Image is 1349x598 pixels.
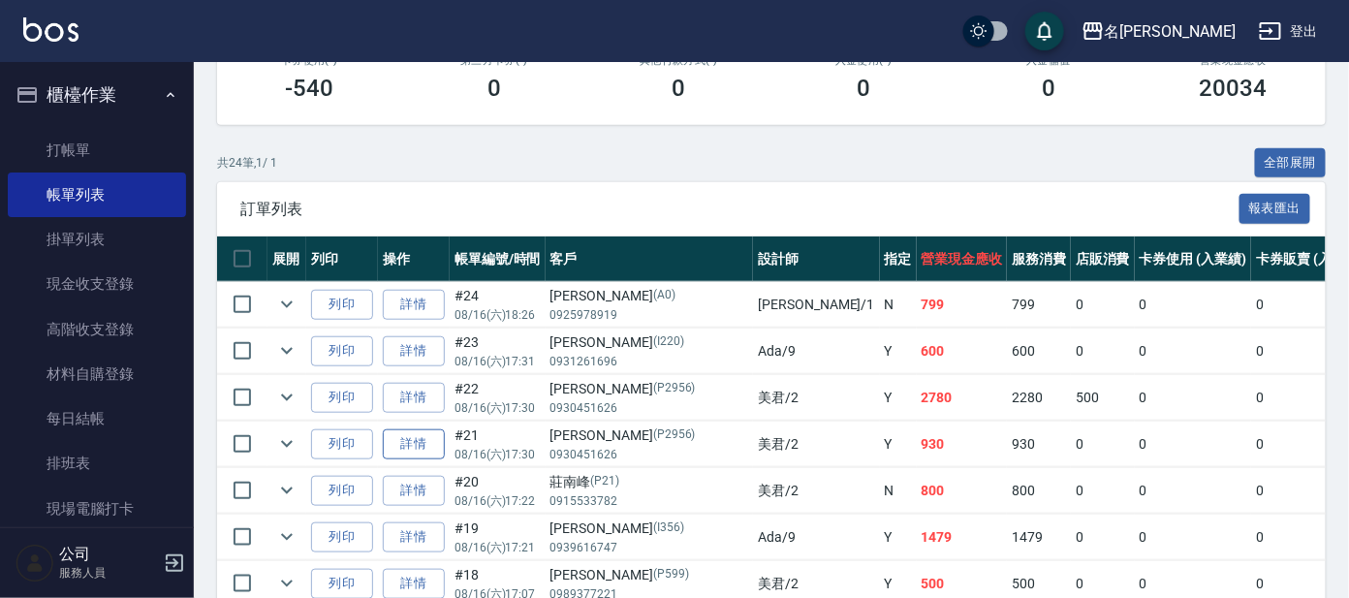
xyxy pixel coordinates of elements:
div: [PERSON_NAME] [550,425,749,446]
td: 1479 [917,515,1008,560]
button: expand row [272,290,301,319]
div: [PERSON_NAME] [550,332,749,353]
h3: 0 [487,75,501,102]
button: 櫃檯作業 [8,70,186,120]
td: 600 [917,329,1008,374]
p: 0931261696 [550,353,749,370]
img: Logo [23,17,78,42]
p: 08/16 (六) 17:21 [455,539,541,556]
a: 排班表 [8,441,186,486]
a: 現場電腦打卡 [8,487,186,531]
p: (P21) [591,472,620,492]
button: 列印 [311,336,373,366]
td: 800 [917,468,1008,514]
td: 1479 [1007,515,1071,560]
p: 08/16 (六) 17:30 [455,399,541,417]
td: N [880,468,917,514]
td: 800 [1007,468,1071,514]
p: (I356) [653,519,684,539]
p: (I220) [653,332,684,353]
td: 0 [1135,329,1252,374]
button: expand row [272,429,301,458]
a: 材料自購登錄 [8,352,186,396]
h3: 0 [1042,75,1055,102]
th: 營業現金應收 [917,236,1008,282]
td: 美君 /2 [753,422,879,467]
button: 列印 [311,476,373,506]
button: 列印 [311,290,373,320]
div: [PERSON_NAME] [550,565,749,585]
th: 設計師 [753,236,879,282]
p: 0925978919 [550,306,749,324]
td: 0 [1135,422,1252,467]
td: #24 [450,282,546,328]
p: 服務人員 [59,564,158,582]
button: expand row [272,383,301,412]
td: 930 [1007,422,1071,467]
td: 0 [1071,282,1135,328]
a: 詳情 [383,290,445,320]
a: 詳情 [383,429,445,459]
div: [PERSON_NAME] [550,519,749,539]
p: (P2956) [653,379,696,399]
td: #20 [450,468,546,514]
a: 詳情 [383,383,445,413]
h3: -540 [285,75,333,102]
td: 0 [1135,515,1252,560]
button: expand row [272,336,301,365]
p: 0930451626 [550,399,749,417]
td: N [880,282,917,328]
td: 2780 [917,375,1008,421]
div: [PERSON_NAME] [550,379,749,399]
a: 每日結帳 [8,396,186,441]
td: 0 [1071,515,1135,560]
a: 帳單列表 [8,173,186,217]
th: 服務消費 [1007,236,1071,282]
p: (A0) [653,286,675,306]
td: Ada /9 [753,515,879,560]
h3: 0 [673,75,686,102]
span: 訂單列表 [240,200,1239,219]
td: 799 [917,282,1008,328]
td: [PERSON_NAME] /1 [753,282,879,328]
th: 帳單編號/時間 [450,236,546,282]
td: 0 [1071,468,1135,514]
td: 799 [1007,282,1071,328]
a: 現金收支登錄 [8,262,186,306]
p: 08/16 (六) 17:22 [455,492,541,510]
button: 全部展開 [1255,148,1327,178]
td: Y [880,329,917,374]
a: 詳情 [383,522,445,552]
button: 列印 [311,522,373,552]
button: 報表匯出 [1239,194,1311,224]
div: 名[PERSON_NAME] [1105,19,1236,44]
p: 共 24 筆, 1 / 1 [217,154,277,172]
td: 美君 /2 [753,375,879,421]
td: #22 [450,375,546,421]
th: 卡券使用 (入業績) [1135,236,1252,282]
p: (P599) [653,565,689,585]
td: 0 [1071,329,1135,374]
td: 930 [917,422,1008,467]
h3: 0 [857,75,870,102]
p: 0939616747 [550,539,749,556]
p: (P2956) [653,425,696,446]
p: 08/16 (六) 18:26 [455,306,541,324]
a: 報表匯出 [1239,199,1311,217]
a: 掛單列表 [8,217,186,262]
button: expand row [272,522,301,551]
th: 操作 [378,236,450,282]
td: 美君 /2 [753,468,879,514]
button: expand row [272,569,301,598]
div: [PERSON_NAME] [550,286,749,306]
button: 名[PERSON_NAME] [1074,12,1243,51]
td: Y [880,375,917,421]
button: 登出 [1251,14,1326,49]
td: Y [880,515,917,560]
h3: 20034 [1200,75,1268,102]
td: 500 [1071,375,1135,421]
a: 詳情 [383,476,445,506]
h5: 公司 [59,545,158,564]
td: 0 [1135,375,1252,421]
a: 打帳單 [8,128,186,173]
